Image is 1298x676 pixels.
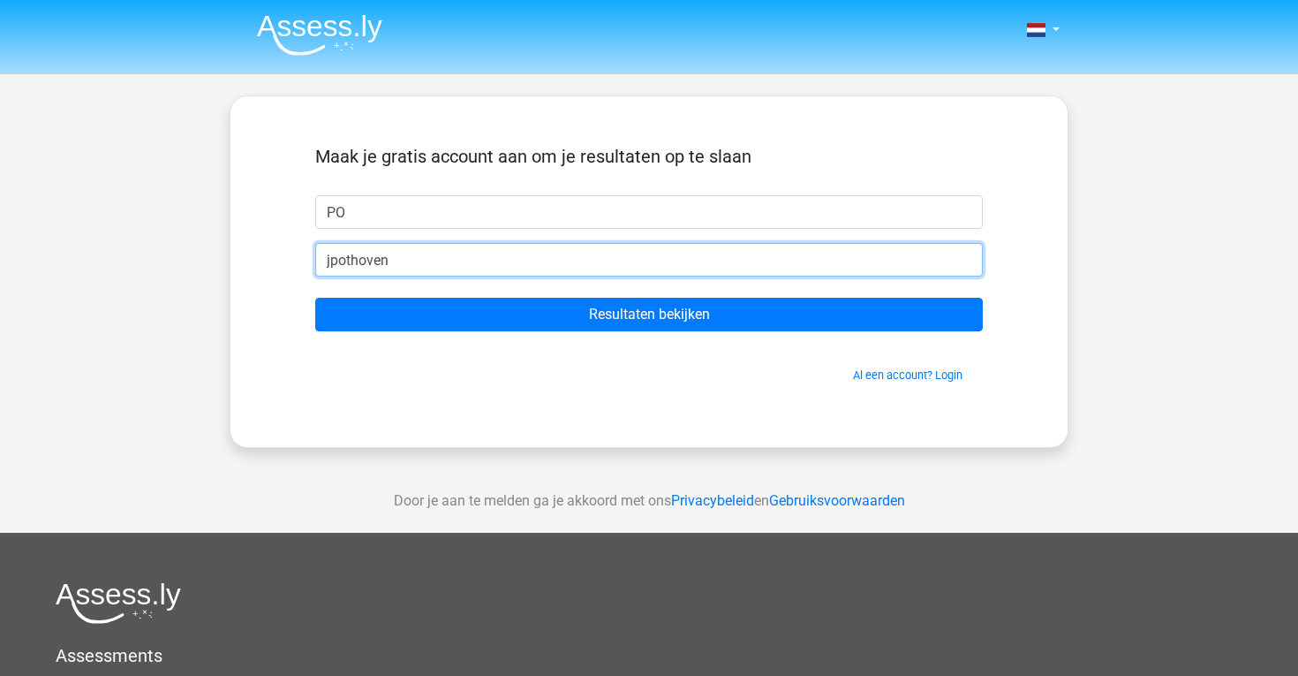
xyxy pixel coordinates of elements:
[56,645,1242,666] h5: Assessments
[257,14,382,56] img: Assessly
[769,492,905,509] a: Gebruiksvoorwaarden
[853,368,962,382] a: Al een account? Login
[315,243,983,277] input: Email
[56,582,181,624] img: Assessly logo
[671,492,754,509] a: Privacybeleid
[315,298,983,331] input: Resultaten bekijken
[315,195,983,229] input: Voornaam
[315,146,983,167] h5: Maak je gratis account aan om je resultaten op te slaan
